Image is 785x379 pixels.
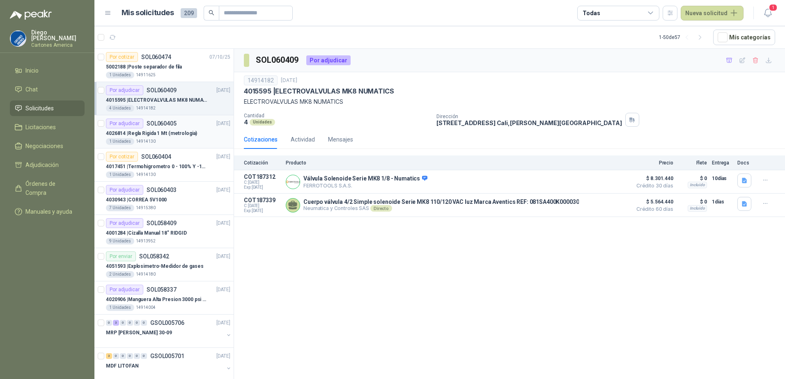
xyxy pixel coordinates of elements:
[291,135,315,144] div: Actividad
[136,238,156,244] p: 14913952
[94,281,234,315] a: Por adjudicarSOL058337[DATE] 4020906 |Manguera Alta Presion 3000 psi De 1-1/4"1 Unidades14914004
[303,205,579,212] p: Neumatica y Controles SAS
[436,114,622,119] p: Dirección
[244,160,281,166] p: Cotización
[106,329,172,337] p: MRP [PERSON_NAME] 30-09
[147,87,177,93] p: SOL060409
[150,353,184,359] p: GSOL005701
[244,97,775,106] p: ELECTROVALVULAS MK8 NUMATICS
[678,174,707,183] p: $ 0
[147,287,177,292] p: SOL058337
[10,10,52,20] img: Logo peakr
[632,160,673,166] p: Precio
[25,104,54,113] span: Solicitudes
[244,119,248,126] p: 4
[94,148,234,182] a: Por cotizarSOL060404[DATE] 4017451 |Termohigrometro 0 - 100% Y -10 - 50 ºs C1 Unidades14914130
[150,320,184,326] p: GSOL005706
[106,238,134,244] div: 9 Unidades
[25,207,72,216] span: Manuales y ayuda
[10,63,85,78] a: Inicio
[244,87,394,96] p: 4015595 | ELECTROVALVULAS MK8 NUMATICS
[113,320,119,326] div: 3
[10,138,85,154] a: Negociaciones
[244,75,278,85] div: 14914182
[678,197,707,207] p: $ 0
[303,175,427,183] p: Válvula Solenoide Serie MK8 1/8 - Numatics
[106,362,139,370] p: MDF LITOFAN
[678,160,707,166] p: Flete
[25,123,56,132] span: Licitaciones
[31,30,85,41] p: Diego [PERSON_NAME]
[106,72,134,78] div: 1 Unidades
[10,204,85,219] a: Manuales y ayuda
[216,319,230,327] p: [DATE]
[244,180,281,185] span: C: [DATE]
[216,253,230,260] p: [DATE]
[106,320,112,326] div: 0
[632,183,673,188] span: Crédito 30 días
[632,207,673,212] span: Crédito 60 días
[25,142,63,151] span: Negociaciones
[136,271,156,278] p: 14914180
[769,4,778,11] span: 1
[94,82,234,115] a: Por adjudicarSOL060409[DATE] 4015595 |ELECTROVALVULAS MK8 NUMATICS4 Unidades14914182
[94,182,234,215] a: Por adjudicarSOL060403[DATE] 4030943 |CORREA 5V10007 Unidades14915380
[106,318,232,344] a: 0 3 0 0 0 0 GSOL005706[DATE] MRP [PERSON_NAME] 30-09
[120,320,126,326] div: 0
[106,130,197,137] p: 4026814 | Regla Rigida 1 Mt (metrologia)
[31,43,85,48] p: Cartones America
[106,138,134,145] div: 1 Unidades
[244,113,430,119] p: Cantidad
[632,174,673,183] span: $ 8.301.440
[106,52,138,62] div: Por cotizar
[216,87,230,94] p: [DATE]
[306,55,351,65] div: Por adjudicar
[244,174,281,180] p: COT187312
[250,119,275,126] div: Unidades
[134,353,140,359] div: 0
[94,115,234,148] a: Por adjudicarSOL060405[DATE] 4026814 |Regla Rigida 1 Mt (metrologia)1 Unidades14914130
[141,154,171,160] p: SOL060404
[632,197,673,207] span: $ 5.564.440
[688,182,707,188] div: Incluido
[106,163,208,171] p: 4017451 | Termohigrometro 0 - 100% Y -10 - 50 ºs C
[106,196,167,204] p: 4030943 | CORREA 5V1000
[712,197,732,207] p: 1 días
[106,285,143,295] div: Por adjudicar
[106,171,134,178] div: 1 Unidades
[659,31,707,44] div: 1 - 50 de 57
[134,320,140,326] div: 0
[25,85,38,94] span: Chat
[209,53,230,61] p: 07/10/25
[712,174,732,183] p: 10 días
[139,253,169,259] p: SOL058342
[10,176,85,201] a: Órdenes de Compra
[106,304,134,311] div: 1 Unidades
[216,286,230,294] p: [DATE]
[181,8,197,18] span: 209
[681,6,744,21] button: Nueva solicitud
[10,119,85,135] a: Licitaciones
[244,197,281,203] p: COT187339
[244,135,278,144] div: Cotizaciones
[286,160,627,166] p: Producto
[120,353,126,359] div: 0
[10,157,85,173] a: Adjudicación
[216,186,230,194] p: [DATE]
[106,351,232,377] a: 3 0 0 0 0 0 GSOL005701[DATE] MDF LITOFAN
[106,85,143,95] div: Por adjudicar
[25,160,59,169] span: Adjudicación
[370,205,392,212] div: Directo
[106,218,143,228] div: Por adjudicar
[136,138,156,145] p: 14914130
[25,179,77,197] span: Órdenes de Compra
[106,96,208,104] p: 4015595 | ELECTROVALVULAS MK8 NUMATICS
[436,119,622,126] p: [STREET_ADDRESS] Cali , [PERSON_NAME][GEOGRAPHIC_DATA]
[106,119,143,128] div: Por adjudicar
[583,9,600,18] div: Todas
[216,219,230,227] p: [DATE]
[328,135,353,144] div: Mensajes
[303,199,579,205] p: Cuerpo válvula 4/2 Simple solenoide Serie MK8 110/120 VAC luz Marca Aventics REF: 081SA400K000030
[216,352,230,360] p: [DATE]
[136,205,156,211] p: 14915380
